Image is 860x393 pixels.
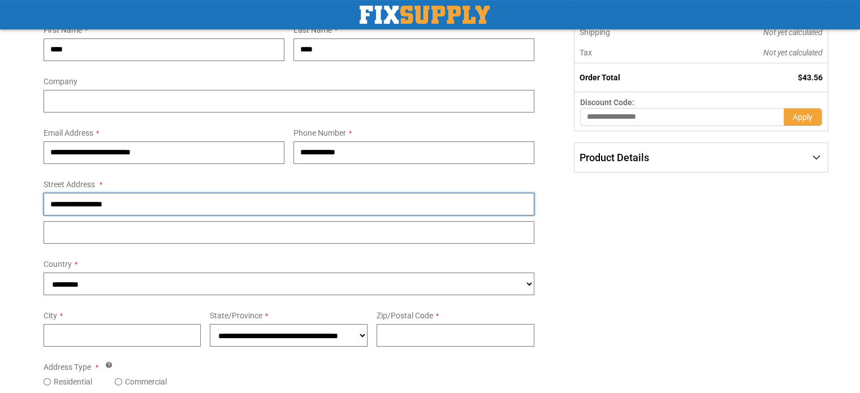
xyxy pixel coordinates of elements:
[44,128,93,137] span: Email Address
[360,6,490,24] img: Fix Industrial Supply
[44,180,95,189] span: Street Address
[54,376,92,387] label: Residential
[580,73,620,82] strong: Order Total
[377,311,433,320] span: Zip/Postal Code
[763,48,823,57] span: Not yet calculated
[210,311,262,320] span: State/Province
[798,73,823,82] span: $43.56
[293,25,332,34] span: Last Name
[574,42,687,63] th: Tax
[44,362,91,372] span: Address Type
[580,98,634,107] span: Discount Code:
[44,25,82,34] span: First Name
[125,376,167,387] label: Commercial
[580,152,649,163] span: Product Details
[793,113,813,122] span: Apply
[293,128,346,137] span: Phone Number
[580,28,610,37] span: Shipping
[360,6,490,24] a: store logo
[784,108,822,126] button: Apply
[44,311,57,320] span: City
[44,260,72,269] span: Country
[763,28,823,37] span: Not yet calculated
[44,77,77,86] span: Company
